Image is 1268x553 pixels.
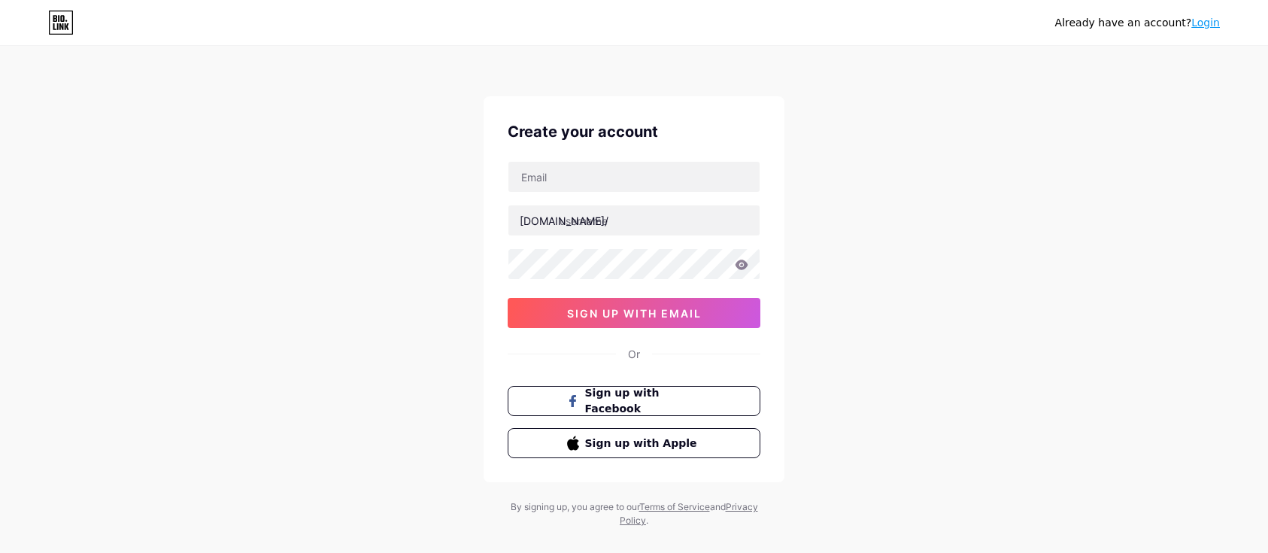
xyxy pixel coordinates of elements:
input: Email [508,162,760,192]
span: sign up with email [567,307,702,320]
button: Sign up with Apple [508,428,760,458]
button: Sign up with Facebook [508,386,760,416]
input: username [508,205,760,235]
span: Sign up with Apple [585,436,702,451]
a: Login [1191,17,1220,29]
div: By signing up, you agree to our and . [506,500,762,527]
a: Terms of Service [639,501,710,512]
div: Or [628,346,640,362]
span: Sign up with Facebook [585,385,702,417]
div: [DOMAIN_NAME]/ [520,213,608,229]
div: Create your account [508,120,760,143]
div: Already have an account? [1055,15,1220,31]
button: sign up with email [508,298,760,328]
